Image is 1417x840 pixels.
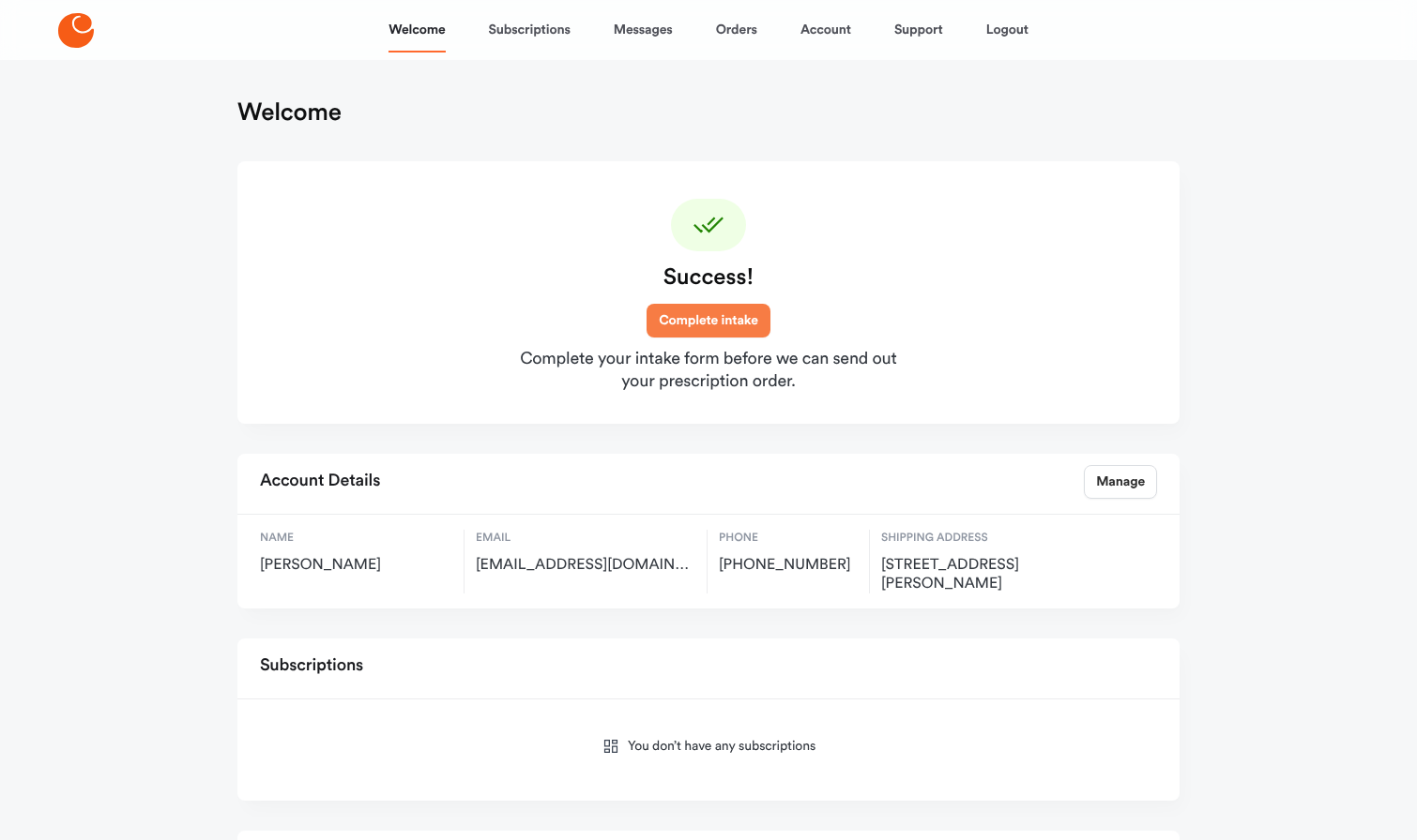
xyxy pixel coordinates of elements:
[614,7,673,52] a: Messages
[260,530,452,547] span: Name
[476,530,695,547] span: Email
[894,7,943,52] a: Support
[663,262,754,292] div: Success!
[719,556,858,575] span: [PHONE_NUMBER]
[260,650,363,683] h2: Subscriptions
[260,714,1157,786] div: You don’t have any subscriptions
[1084,465,1157,499] a: Manage
[986,7,1028,52] a: Logout
[510,349,907,394] div: Complete your intake form before we can send out your prescription order.
[881,556,1083,593] span: 575 Cole Street, San Francisco, US, 94117
[237,97,342,127] h1: Welcome
[389,7,445,52] a: Welcome
[716,7,757,52] a: Orders
[260,556,452,575] span: [PERSON_NAME]
[800,7,851,52] a: Account
[719,530,858,547] span: Phone
[647,304,770,337] a: Complete intake
[881,530,1083,547] span: Shipping Address
[489,7,571,52] a: Subscriptions
[260,465,380,499] h2: Account Details
[476,556,695,575] span: mablxb2009@gmail.com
